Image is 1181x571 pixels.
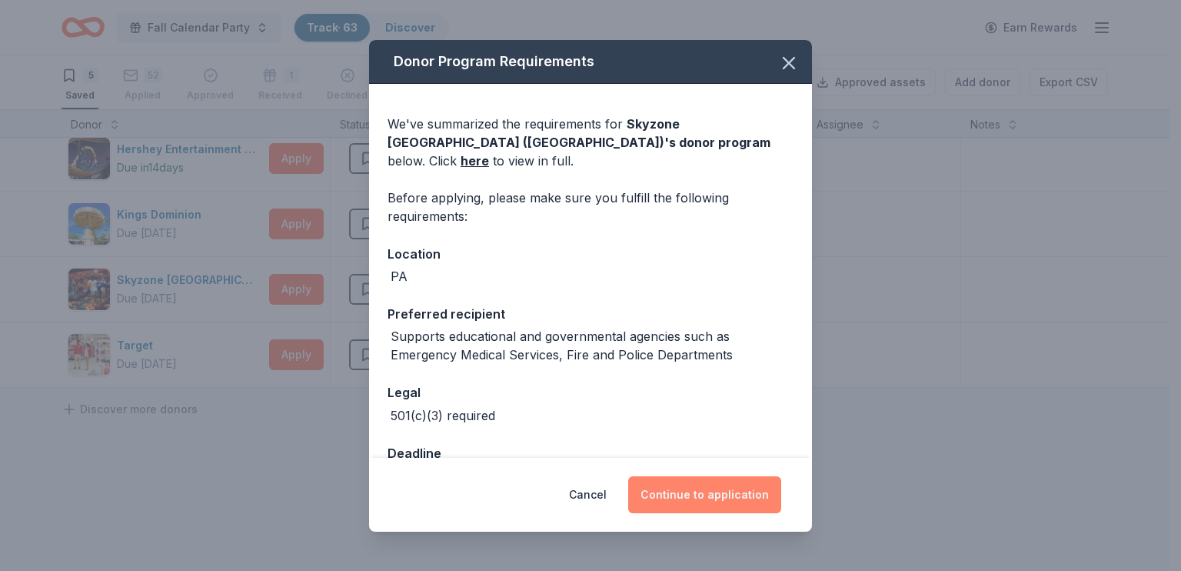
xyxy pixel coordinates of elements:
[388,382,793,402] div: Legal
[388,304,793,324] div: Preferred recipient
[388,115,793,170] div: We've summarized the requirements for below. Click to view in full.
[388,244,793,264] div: Location
[628,476,781,513] button: Continue to application
[391,267,408,285] div: PA
[391,327,793,364] div: Supports educational and governmental agencies such as Emergency Medical Services, Fire and Polic...
[388,189,793,225] div: Before applying, please make sure you fulfill the following requirements:
[461,152,489,170] a: here
[391,406,495,425] div: 501(c)(3) required
[369,40,812,84] div: Donor Program Requirements
[388,443,793,463] div: Deadline
[569,476,607,513] button: Cancel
